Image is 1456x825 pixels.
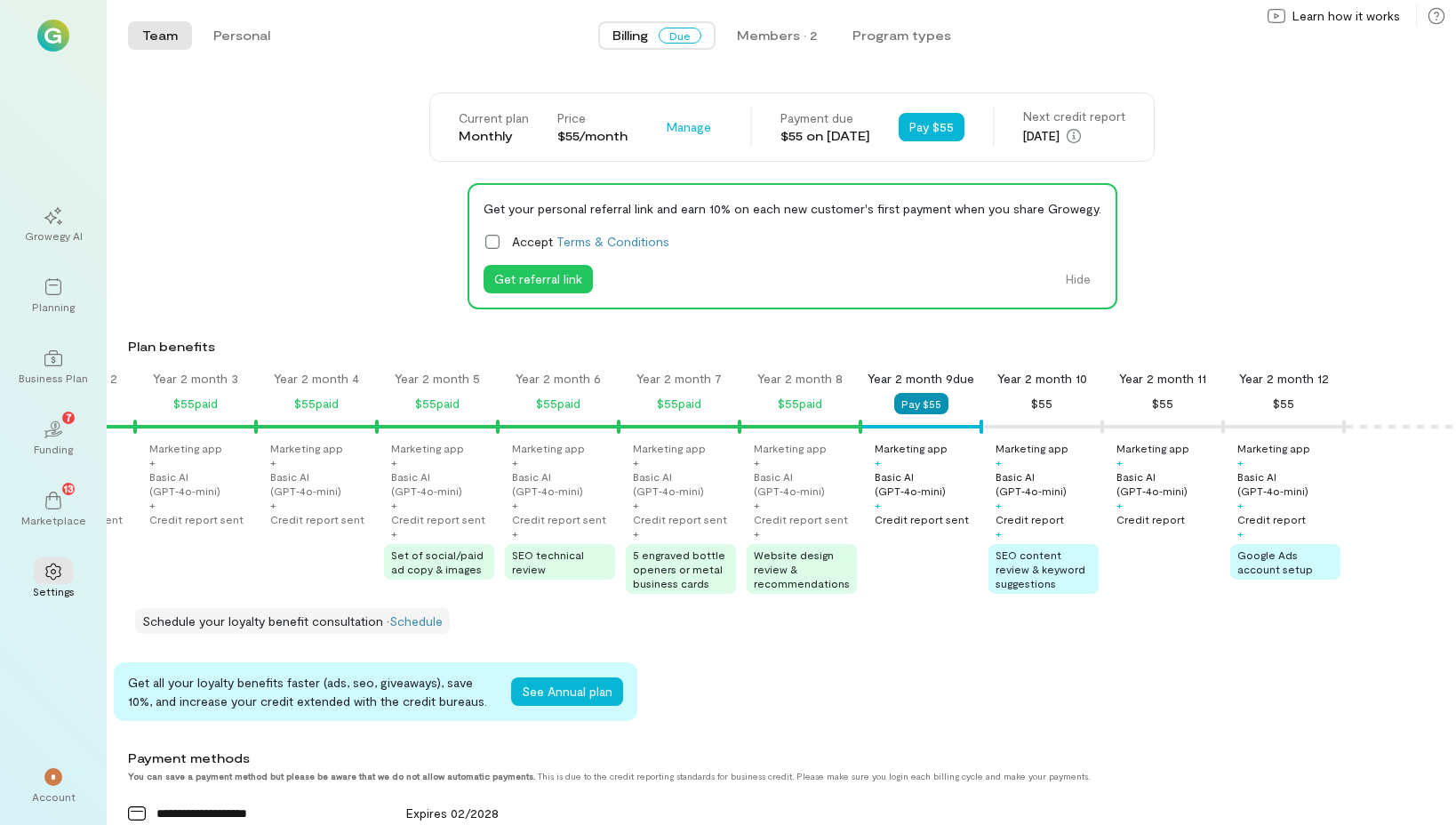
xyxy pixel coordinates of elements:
div: + [1116,455,1123,469]
div: Credit report [1237,512,1306,526]
div: + [512,498,518,512]
div: + [391,455,397,469]
span: Billing [612,27,648,44]
div: Get all your loyalty benefits faster (ads, seo, giveaways), save 10%, and increase your credit ex... [128,673,497,710]
button: Program types [838,21,965,50]
div: $55 paid [294,393,339,414]
div: Marketplace [21,513,86,527]
div: Marketing app [875,441,948,455]
a: Schedule [389,613,443,629]
div: Price [557,109,628,127]
div: Basic AI (GPT‑4o‑mini) [512,469,615,498]
div: Credit report [996,512,1064,526]
div: + [875,455,881,469]
div: Marketing app [633,441,706,455]
div: Marketing app [391,441,464,455]
button: Pay $55 [899,113,964,141]
div: + [512,455,518,469]
div: $55/month [557,127,628,145]
div: This is due to the credit reporting standards for business credit. Please make sure you login eac... [128,771,1316,781]
div: Year 2 month 9 due [868,370,974,388]
div: $55 [1152,393,1173,414]
div: $55 on [DATE] [780,127,870,145]
div: + [996,526,1002,541]
div: Growegy AI [25,228,83,243]
div: Marketing app [270,441,343,455]
div: $55 [1273,393,1294,414]
div: + [1237,498,1244,512]
div: + [633,455,639,469]
div: Account [32,789,76,804]
a: Settings [21,549,85,613]
div: + [633,498,639,512]
div: + [391,526,397,541]
div: + [754,498,760,512]
div: Basic AI (GPT‑4o‑mini) [149,469,252,498]
button: Members · 2 [723,21,831,50]
span: Learn how it works [1292,7,1400,25]
div: Year 2 month 11 [1119,370,1206,388]
div: Settings [33,584,75,598]
button: BillingDue [598,21,716,50]
div: Credit report sent [875,512,969,526]
div: Basic AI (GPT‑4o‑mini) [391,469,494,498]
div: Basic AI (GPT‑4o‑mini) [633,469,736,498]
div: $55 paid [173,393,218,414]
span: 5 engraved bottle openers or metal business cards [633,549,725,589]
button: Manage [656,113,722,141]
div: Year 2 month 7 [636,370,722,388]
div: Funding [34,442,73,456]
div: [DATE] [1023,125,1125,147]
div: + [1116,498,1123,512]
div: Marketing app [149,441,222,455]
div: Basic AI (GPT‑4o‑mini) [1237,469,1340,498]
div: + [149,455,156,469]
div: Payment methods [128,749,1316,767]
div: *Account [21,754,85,818]
div: Basic AI (GPT‑4o‑mini) [754,469,857,498]
span: Accept [512,232,669,251]
div: Year 2 month 12 [1239,370,1329,388]
div: Year 2 month 4 [274,370,359,388]
div: + [996,498,1002,512]
a: Marketplace [21,477,85,541]
button: Personal [199,21,284,50]
a: Growegy AI [21,193,85,257]
span: Due [659,28,701,44]
div: $55 paid [657,393,701,414]
div: + [270,455,276,469]
div: Next credit report [1023,108,1125,125]
a: Funding [21,406,85,470]
div: Planning [32,300,75,314]
div: Basic AI (GPT‑4o‑mini) [875,469,978,498]
div: Basic AI (GPT‑4o‑mini) [1116,469,1220,498]
div: Plan benefits [128,338,1449,356]
div: + [391,498,397,512]
div: + [633,526,639,541]
button: See Annual plan [511,677,623,706]
div: + [754,526,760,541]
div: Credit report [1116,512,1185,526]
div: + [270,498,276,512]
div: Credit report sent [270,512,364,526]
span: Set of social/paid ad copy & images [391,549,484,575]
div: Basic AI (GPT‑4o‑mini) [996,469,1099,498]
div: Current plan [459,109,529,127]
span: 7 [66,409,72,425]
div: Credit report sent [754,512,848,526]
span: Google Ads account setup [1237,549,1313,575]
div: Year 2 month 5 [395,370,480,388]
div: $55 [1031,393,1052,414]
div: Credit report sent [149,512,244,526]
div: Basic AI (GPT‑4o‑mini) [270,469,373,498]
div: + [996,455,1002,469]
div: Business Plan [19,371,88,385]
div: Year 2 month 8 [757,370,843,388]
span: Expires 02/2028 [406,805,499,821]
div: Marketing app [1237,441,1310,455]
div: + [1237,455,1244,469]
div: + [754,455,760,469]
a: Planning [21,264,85,328]
div: + [512,526,518,541]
